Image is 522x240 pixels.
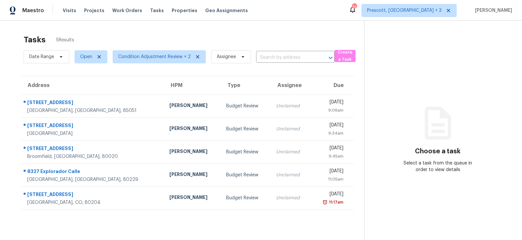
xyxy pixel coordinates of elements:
span: Visits [63,7,76,14]
div: [PERSON_NAME] [169,194,216,202]
div: [STREET_ADDRESS] [27,191,159,199]
h2: Tasks [24,36,46,43]
div: [DATE] [316,145,343,153]
div: 9:34am [316,130,343,137]
span: Prescott, [GEOGRAPHIC_DATA] + 3 [367,7,442,14]
span: Open [80,54,92,60]
span: Assignee [217,54,236,60]
div: Unclaimed [276,195,306,201]
div: Unclaimed [276,149,306,155]
span: Maestro [22,7,44,14]
div: [DATE] [316,168,343,176]
span: Projects [84,7,104,14]
div: [PERSON_NAME] [169,102,216,110]
div: [DATE] [316,191,343,199]
div: Budget Review [226,195,266,201]
th: HPM [164,76,221,95]
div: Unclaimed [276,126,306,132]
span: Work Orders [112,7,142,14]
button: Open [326,53,335,62]
span: [PERSON_NAME] [472,7,512,14]
div: 11:05am [316,176,343,183]
div: [STREET_ADDRESS] [27,99,159,107]
div: [PERSON_NAME] [169,171,216,179]
div: 9:45am [316,153,343,160]
button: Create a Task [335,50,356,62]
div: 8327 Explorador Calle [27,168,159,176]
div: [GEOGRAPHIC_DATA], [GEOGRAPHIC_DATA], 80229 [27,176,159,183]
span: 5 Results [56,37,74,43]
div: Budget Review [226,126,266,132]
div: [PERSON_NAME] [169,125,216,133]
span: Properties [172,7,197,14]
span: Condition Adjustment Review + 2 [118,54,191,60]
th: Address [21,76,164,95]
div: [PERSON_NAME] [169,148,216,156]
th: Assignee [271,76,311,95]
div: [GEOGRAPHIC_DATA] [27,130,159,137]
div: Select a task from the queue in order to view details [401,160,475,173]
div: [STREET_ADDRESS] [27,145,159,153]
h3: Choose a task [415,148,461,155]
span: Tasks [150,8,164,13]
div: Budget Review [226,103,266,109]
div: [DATE] [316,99,343,107]
th: Due [311,76,354,95]
div: [GEOGRAPHIC_DATA], [GEOGRAPHIC_DATA], 85051 [27,107,159,114]
div: [STREET_ADDRESS] [27,122,159,130]
div: 9:06am [316,107,343,114]
div: Budget Review [226,149,266,155]
div: 31 [352,4,357,11]
img: Overdue Alarm Icon [322,199,328,206]
div: [DATE] [316,122,343,130]
input: Search by address [256,53,316,63]
div: Budget Review [226,172,266,178]
div: Unclaimed [276,172,306,178]
div: Broomfield, [GEOGRAPHIC_DATA], 80020 [27,153,159,160]
div: 11:17am [328,199,343,206]
div: Unclaimed [276,103,306,109]
th: Type [221,76,271,95]
span: Create a Task [338,49,352,64]
span: Date Range [29,54,54,60]
span: Geo Assignments [205,7,248,14]
div: [GEOGRAPHIC_DATA], CO, 80204 [27,199,159,206]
